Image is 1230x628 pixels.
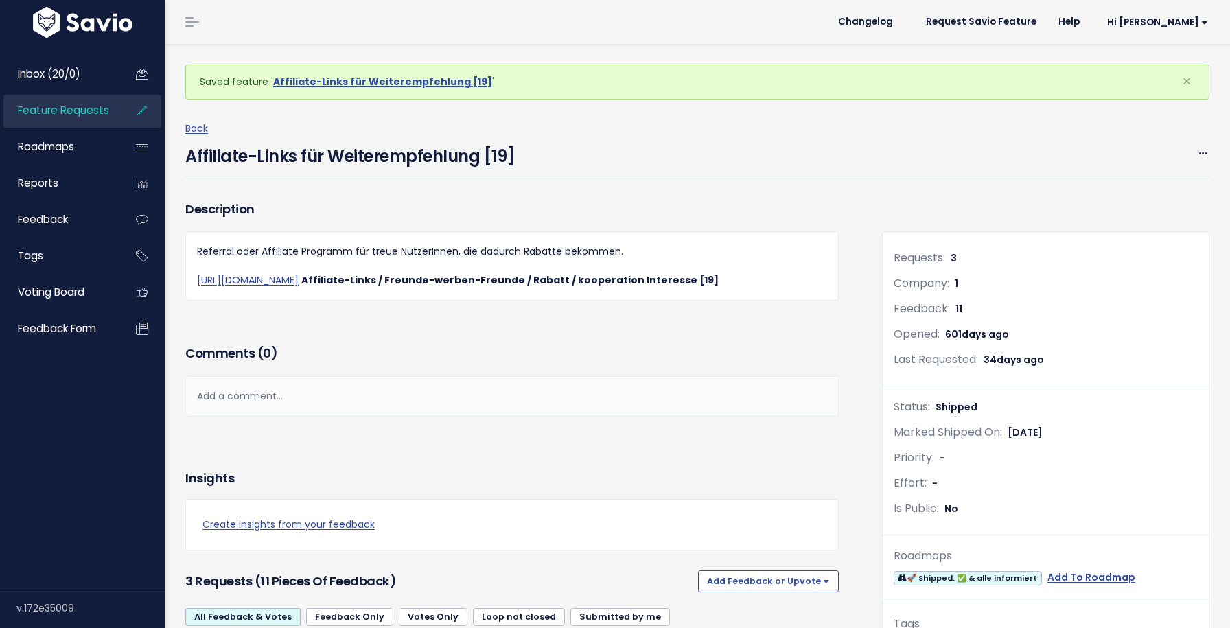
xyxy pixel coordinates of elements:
[18,212,68,226] span: Feedback
[197,273,299,287] a: [URL][DOMAIN_NAME]
[894,399,930,415] span: Status:
[263,345,271,362] span: 0
[1182,70,1192,93] span: ×
[962,327,1009,341] span: days ago
[16,590,165,626] div: v.172e35009
[399,608,467,626] a: Votes Only
[894,250,945,266] span: Requests:
[18,176,58,190] span: Reports
[185,608,301,626] a: All Feedback & Votes
[984,353,1044,367] span: 34
[1008,426,1043,439] span: [DATE]
[3,58,114,90] a: Inbox (20/0)
[894,546,1198,566] div: Roadmaps
[894,351,978,367] span: Last Requested:
[185,376,839,417] div: Add a comment...
[3,95,114,126] a: Feature Requests
[3,313,114,345] a: Feedback form
[18,67,80,81] span: Inbox (20/0)
[570,608,670,626] a: Submitted by me
[18,285,84,299] span: Voting Board
[1168,65,1205,98] button: Close
[1091,12,1219,33] a: Hi [PERSON_NAME]
[1047,12,1091,32] a: Help
[301,273,719,287] strong: Affiliate-Links / Freunde-werben-Freunde / Rabatt / kooperation Interesse [19]
[306,608,393,626] a: Feedback Only
[3,167,114,199] a: Reports
[698,570,839,592] button: Add Feedback or Upvote
[838,17,893,27] span: Changelog
[185,572,693,591] h3: 3 Requests (11 pieces of Feedback)
[273,75,492,89] a: Affiliate-Links für Weiterempfehlung [19]
[945,327,1009,341] span: 601
[473,608,565,626] a: Loop not closed
[944,502,958,515] span: No
[955,277,958,290] span: 1
[3,131,114,163] a: Roadmaps
[18,103,109,117] span: Feature Requests
[202,516,822,533] a: Create insights from your feedback
[185,200,839,219] h3: Description
[894,569,1042,586] a: 🚀 Shipped: ✅ & alle informiert
[185,137,515,169] h4: Affiliate-Links für Weiterempfehlung [19]
[894,301,950,316] span: Feedback:
[3,277,114,308] a: Voting Board
[185,121,208,135] a: Back
[940,451,945,465] span: -
[18,321,96,336] span: Feedback form
[1107,17,1208,27] span: Hi [PERSON_NAME]
[894,424,1002,440] span: Marked Shipped On:
[894,326,940,342] span: Opened:
[894,500,939,516] span: Is Public:
[951,251,957,265] span: 3
[936,400,977,414] span: Shipped
[185,65,1209,100] div: Saved feature ' '
[1047,569,1135,586] a: Add To Roadmap
[894,475,927,491] span: Effort:
[185,469,234,488] h3: Insights
[185,344,839,363] h3: Comments ( )
[997,353,1044,367] span: days ago
[18,139,74,154] span: Roadmaps
[3,204,114,235] a: Feedback
[955,302,962,316] span: 11
[197,243,827,260] p: Referral oder Affiliate Programm für treue NutzerInnen, die dadurch Rabatte bekommen.
[894,275,949,291] span: Company:
[30,7,136,38] img: logo-white.9d6f32f41409.svg
[894,571,1042,585] span: 🚀 Shipped: ✅ & alle informiert
[932,476,938,490] span: -
[3,240,114,272] a: Tags
[894,450,934,465] span: Priority:
[915,12,1047,32] a: Request Savio Feature
[18,248,43,263] span: Tags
